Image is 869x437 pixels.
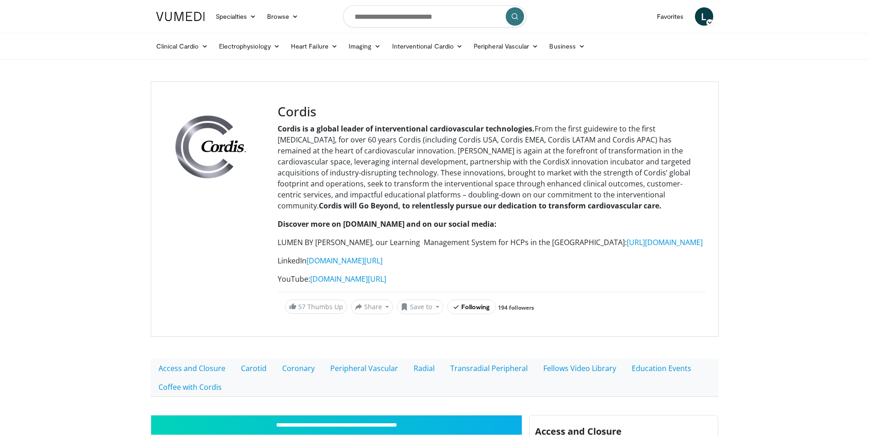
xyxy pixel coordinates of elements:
[651,7,689,26] a: Favorites
[298,302,306,311] span: 57
[387,37,469,55] a: Interventional Cardio
[536,359,624,378] a: Fellows Video Library
[443,359,536,378] a: Transradial Peripheral
[278,255,705,266] p: LinkedIn
[151,377,230,397] a: Coffee with Cordis
[343,5,526,27] input: Search topics, interventions
[322,359,406,378] a: Peripheral Vascular
[278,219,497,229] strong: Discover more on [DOMAIN_NAME] and on our social media:
[278,273,705,284] p: YouTube:
[695,7,713,26] a: L
[156,12,205,21] img: VuMedi Logo
[278,104,705,120] h3: Cordis
[233,359,274,378] a: Carotid
[544,37,590,55] a: Business
[262,7,304,26] a: Browse
[274,359,322,378] a: Coronary
[210,7,262,26] a: Specialties
[397,300,443,314] button: Save to
[310,274,386,284] a: [DOMAIN_NAME][URL]
[343,37,387,55] a: Imaging
[468,37,544,55] a: Peripheral Vascular
[278,237,705,248] p: LUMEN BY [PERSON_NAME], our Learning Management System for HCPs in the [GEOGRAPHIC_DATA]:
[151,359,233,378] a: Access and Closure
[278,123,705,211] p: From the first guidewire to the first [MEDICAL_DATA], for over 60 years Cordis (including Cordis ...
[406,359,443,378] a: Radial
[624,359,699,378] a: Education Events
[306,256,383,266] a: [DOMAIN_NAME][URL]
[151,37,213,55] a: Clinical Cardio
[447,300,496,314] button: Following
[498,304,534,311] a: 194 followers
[285,37,343,55] a: Heart Failure
[627,237,703,247] a: [URL][DOMAIN_NAME]
[285,300,347,314] a: 57 Thumbs Up
[319,201,661,211] strong: Cordis will Go Beyond, to relentlessly pursue our dedication to transform cardiovascular care.
[351,300,394,314] button: Share
[278,124,535,134] strong: Cordis is a global leader of interventional cardiovascular technologies.
[213,37,285,55] a: Electrophysiology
